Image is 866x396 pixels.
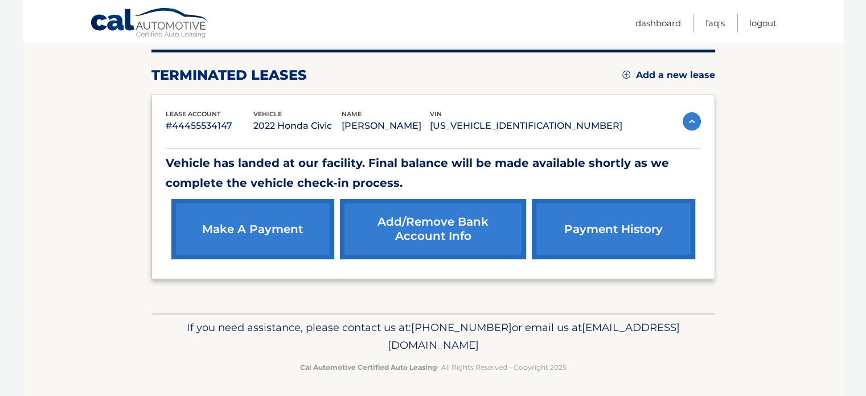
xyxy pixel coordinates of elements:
[342,118,430,134] p: [PERSON_NAME]
[622,70,715,81] a: Add a new lease
[253,110,282,118] span: vehicle
[411,321,512,334] span: [PHONE_NUMBER]
[171,199,334,259] a: make a payment
[532,199,695,259] a: payment history
[340,199,526,259] a: Add/Remove bank account info
[430,118,622,134] p: [US_VEHICLE_IDENTIFICATION_NUMBER]
[749,14,777,32] a: Logout
[705,14,725,32] a: FAQ's
[342,110,362,118] span: name
[159,361,708,373] p: - All Rights Reserved - Copyright 2025
[166,110,221,118] span: lease account
[166,118,254,134] p: #44455534147
[151,67,307,84] h2: terminated leases
[683,112,701,130] img: accordion-active.svg
[622,71,630,79] img: add.svg
[430,110,442,118] span: vin
[635,14,681,32] a: Dashboard
[300,363,437,371] strong: Cal Automotive Certified Auto Leasing
[159,319,708,355] p: If you need assistance, please contact us at: or email us at
[90,7,210,40] a: Cal Automotive
[253,118,342,134] p: 2022 Honda Civic
[166,153,701,193] p: Vehicle has landed at our facility. Final balance will be made available shortly as we complete t...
